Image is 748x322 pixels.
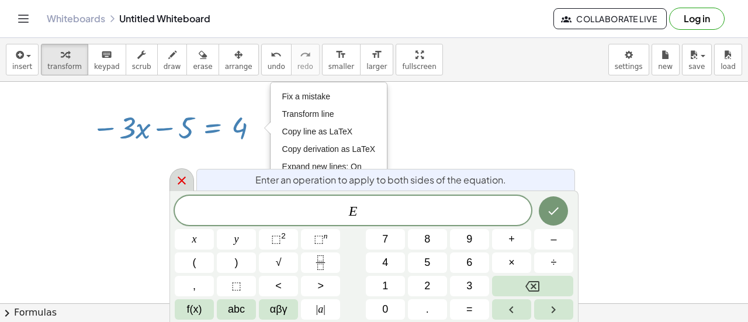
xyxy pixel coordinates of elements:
[322,44,361,75] button: format_sizesmaller
[234,231,239,247] span: y
[297,63,313,71] span: redo
[508,231,515,247] span: +
[466,255,472,271] span: 6
[466,231,472,247] span: 9
[328,63,354,71] span: smaller
[41,44,88,75] button: transform
[187,302,202,317] span: f(x)
[186,44,219,75] button: erase
[270,302,288,317] span: αβγ
[88,44,126,75] button: keyboardkeypad
[682,44,712,75] button: save
[271,48,282,62] i: undo
[688,63,705,71] span: save
[228,302,245,317] span: abc
[382,302,388,317] span: 0
[217,276,256,296] button: Placeholder
[175,252,214,273] button: (
[132,63,151,71] span: scrub
[301,252,340,273] button: Fraction
[317,278,324,294] span: >
[259,299,298,320] button: Greek alphabet
[492,229,531,250] button: Plus
[402,63,436,71] span: fullscreen
[193,278,196,294] span: ,
[175,229,214,250] button: x
[291,44,320,75] button: redoredo
[492,276,573,296] button: Backspace
[101,48,112,62] i: keyboard
[175,299,214,320] button: Functions
[126,44,158,75] button: scrub
[492,252,531,273] button: Times
[316,303,318,315] span: |
[615,63,643,71] span: settings
[6,44,39,75] button: insert
[534,229,573,250] button: Minus
[366,276,405,296] button: 1
[157,44,188,75] button: draw
[259,252,298,273] button: Square root
[424,255,430,271] span: 5
[192,231,197,247] span: x
[268,63,285,71] span: undo
[366,252,405,273] button: 4
[466,278,472,294] span: 3
[450,252,489,273] button: 6
[314,233,324,245] span: ⬚
[608,44,649,75] button: settings
[550,231,556,247] span: –
[14,9,33,28] button: Toggle navigation
[255,173,506,187] span: Enter an operation to apply to both sides of the equation.
[652,44,680,75] button: new
[217,299,256,320] button: Alphabet
[259,229,298,250] button: Squared
[366,299,405,320] button: 0
[408,229,447,250] button: 8
[534,299,573,320] button: Right arrow
[539,196,568,226] button: Done
[300,48,311,62] i: redo
[282,109,334,119] span: Transform line
[408,276,447,296] button: 2
[714,44,742,75] button: load
[282,127,353,136] span: Copy line as LaTeX
[47,63,82,71] span: transform
[164,63,181,71] span: draw
[424,231,430,247] span: 8
[366,229,405,250] button: 7
[450,299,489,320] button: Equals
[193,255,196,271] span: (
[282,162,362,171] span: Expand new lines: On
[225,63,252,71] span: arrange
[193,63,212,71] span: erase
[217,252,256,273] button: )
[175,276,214,296] button: ,
[382,231,388,247] span: 7
[408,299,447,320] button: .
[424,278,430,294] span: 2
[508,255,515,271] span: ×
[721,63,736,71] span: load
[275,278,282,294] span: <
[281,231,286,240] sup: 2
[534,252,573,273] button: Divide
[282,144,376,154] span: Copy derivation as LaTeX
[563,13,657,24] span: Collaborate Live
[335,48,347,62] i: format_size
[553,8,667,29] button: Collaborate Live
[259,276,298,296] button: Less than
[301,299,340,320] button: Absolute value
[47,13,105,25] a: Whiteboards
[450,229,489,250] button: 9
[366,63,387,71] span: larger
[426,302,429,317] span: .
[219,44,259,75] button: arrange
[323,303,325,315] span: |
[669,8,725,30] button: Log in
[450,276,489,296] button: 3
[396,44,442,75] button: fullscreen
[492,299,531,320] button: Left arrow
[324,231,328,240] sup: n
[231,278,241,294] span: ⬚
